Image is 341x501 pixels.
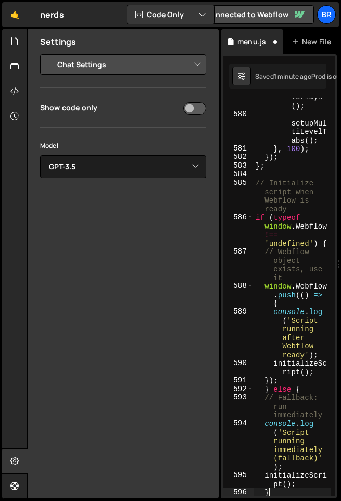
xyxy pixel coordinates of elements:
[40,103,97,112] div: Show code only
[317,5,336,24] a: br
[223,247,254,282] div: 587
[40,141,58,151] label: Model
[40,8,64,21] div: nerds
[223,213,254,247] div: 586
[237,36,266,47] div: menu.js
[274,72,311,81] div: 1 minute ago
[223,179,254,213] div: 585
[127,5,214,24] button: Code Only
[223,170,254,179] div: 584
[223,110,254,144] div: 580
[223,419,254,471] div: 594
[2,2,28,27] a: 🤙
[223,359,254,376] div: 590
[40,36,76,47] h2: Settings
[223,385,254,394] div: 592
[255,72,311,81] div: Saved
[223,393,254,419] div: 593
[223,488,254,497] div: 596
[223,307,254,359] div: 589
[223,144,254,153] div: 581
[223,376,254,385] div: 591
[223,282,254,308] div: 588
[292,36,335,47] div: New File
[223,471,254,488] div: 595
[197,5,314,24] a: Connected to Webflow
[223,161,254,170] div: 583
[223,153,254,161] div: 582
